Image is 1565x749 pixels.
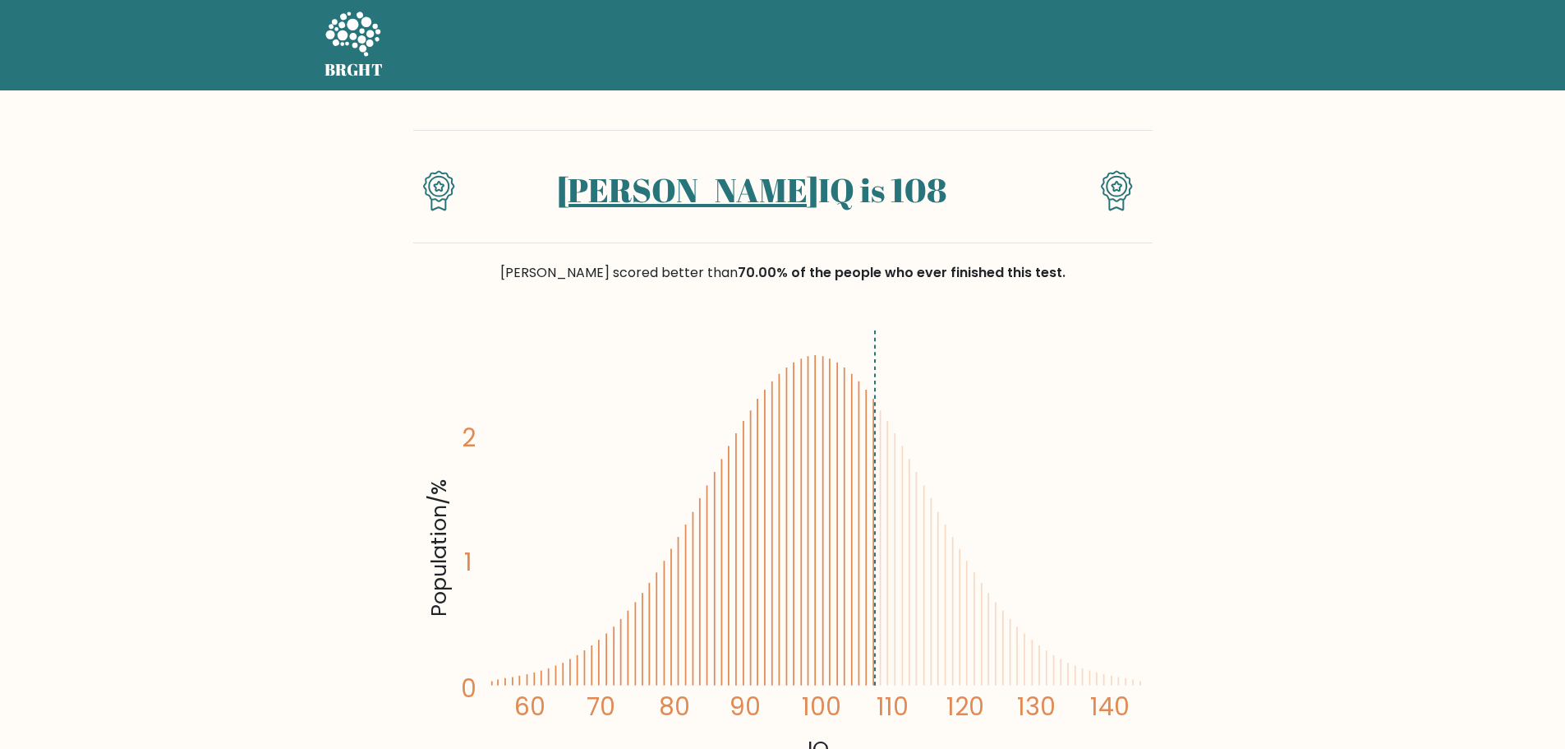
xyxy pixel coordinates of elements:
h5: BRGHT [325,60,384,80]
div: [PERSON_NAME] scored better than [413,263,1153,283]
tspan: 70 [587,690,615,724]
tspan: 2 [462,421,476,455]
tspan: 0 [461,673,476,706]
a: BRGHT [325,7,384,84]
tspan: 80 [658,690,689,724]
h1: IQ is 108 [484,170,1019,210]
tspan: 110 [877,690,909,724]
tspan: 60 [513,690,545,724]
tspan: 1 [464,546,472,580]
a: [PERSON_NAME] [557,168,818,212]
tspan: Population/% [424,480,453,617]
span: 70.00% of the people who ever finished this test. [738,263,1066,282]
tspan: 120 [946,690,984,724]
tspan: 100 [802,690,841,724]
tspan: 130 [1017,690,1056,724]
tspan: 90 [730,690,761,724]
tspan: 140 [1090,690,1130,724]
